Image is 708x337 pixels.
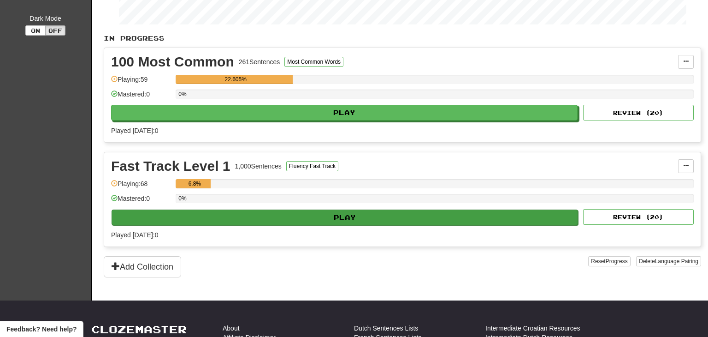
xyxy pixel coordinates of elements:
[45,25,65,36] button: Off
[485,324,580,333] a: Intermediate Croatian Resources
[111,105,578,120] button: Play
[655,258,698,265] span: Language Pairing
[354,324,418,333] a: Dutch Sentences Lists
[583,105,694,120] button: Review (20)
[104,256,181,277] button: Add Collection
[91,324,187,335] a: Clozemaster
[235,162,282,171] div: 1,000 Sentences
[636,256,701,266] button: DeleteLanguage Pairing
[111,55,234,69] div: 100 Most Common
[111,231,158,239] span: Played [DATE]: 0
[104,34,701,43] p: In Progress
[223,324,240,333] a: About
[588,256,630,266] button: ResetProgress
[111,159,230,173] div: Fast Track Level 1
[178,75,293,84] div: 22.605%
[111,75,171,90] div: Playing: 59
[111,90,171,105] div: Mastered: 0
[111,127,158,134] span: Played [DATE]: 0
[112,210,578,225] button: Play
[583,209,694,225] button: Review (20)
[239,57,280,66] div: 261 Sentences
[111,194,171,209] div: Mastered: 0
[286,161,338,171] button: Fluency Fast Track
[25,25,46,36] button: On
[111,179,171,194] div: Playing: 68
[7,14,84,23] div: Dark Mode
[178,179,211,188] div: 6.8%
[284,57,343,67] button: Most Common Words
[606,258,628,265] span: Progress
[6,325,77,334] span: Open feedback widget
